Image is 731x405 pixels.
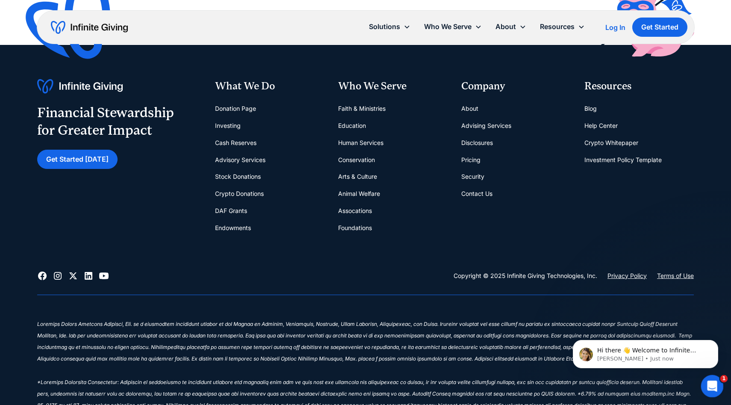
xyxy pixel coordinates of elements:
a: Assocations [338,202,372,219]
div: About [495,21,516,33]
div: Copyright © 2025 Infinite Giving Technologies, Inc. [454,271,597,281]
div: Log In [605,24,625,31]
div: Solutions [362,18,417,36]
a: Cash Reserves [215,134,256,151]
div: What We Do [215,79,324,94]
div: Solutions [369,21,400,33]
div: Who We Serve [338,79,448,94]
div: Resources [540,21,575,33]
a: Crypto Donations [215,185,264,202]
a: Contact Us [461,185,492,202]
span: 1 [720,375,728,383]
iframe: Intercom live chat [701,375,724,398]
a: Advisory Services [215,151,265,169]
a: DAF Grants [215,202,247,219]
div: Financial Stewardship for Greater Impact [37,104,174,139]
a: Terms of Use [657,271,694,281]
a: Blog [584,100,597,117]
a: Faith & Ministries [338,100,386,117]
a: Investment Policy Template [584,151,662,169]
div: Resources [584,79,694,94]
a: Endowments [215,219,251,236]
div: Who We Serve [424,21,472,33]
a: Donation Page [215,100,256,117]
a: Get Started [DATE] [37,150,118,169]
div: About [489,18,533,36]
a: Advising Services [461,117,511,134]
div: Company [461,79,571,94]
a: Disclosures [461,134,493,151]
a: Investing [215,117,241,134]
iframe: Intercom notifications message [560,322,731,382]
div: Who We Serve [417,18,489,36]
a: home [51,21,128,34]
a: Help Center [584,117,618,134]
a: About [461,100,478,117]
a: Foundations [338,219,372,236]
a: Log In [605,22,625,33]
a: Animal Welfare [338,185,380,202]
a: Human Services [338,134,383,151]
a: Education [338,117,366,134]
a: Pricing [461,151,480,169]
a: Get Started [632,18,687,37]
a: Security [461,168,484,185]
div: ‍‍‍ [37,309,694,320]
a: Crypto Whitepaper [584,134,638,151]
a: Privacy Policy [607,271,647,281]
a: Arts & Culture [338,168,377,185]
a: Stock Donations [215,168,261,185]
a: Conservation [338,151,375,169]
div: Resources [533,18,592,36]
